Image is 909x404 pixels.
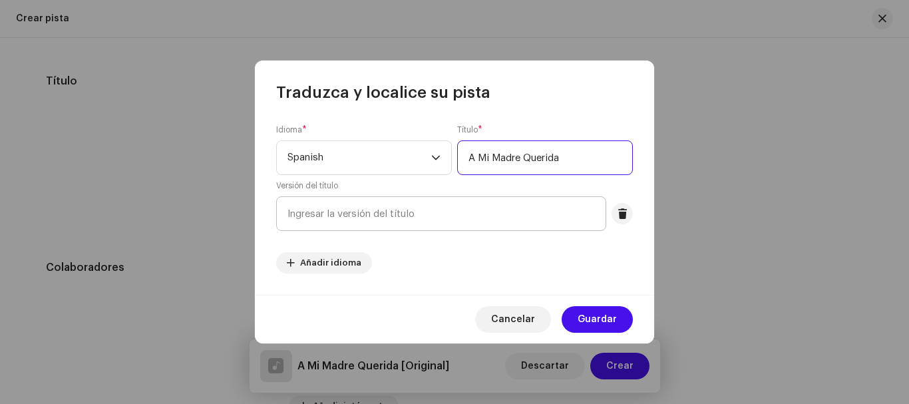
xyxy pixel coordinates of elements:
[431,141,441,174] div: dropdown trigger
[578,306,617,333] span: Guardar
[276,252,372,274] button: Añadir idioma
[475,306,551,333] button: Cancelar
[457,140,633,175] input: John Doe
[276,124,307,135] label: Idioma
[300,250,361,276] span: Añadir idioma
[276,82,490,103] span: Traduzca y localice su pista
[276,196,606,231] input: Ingresar la versión del título
[276,180,338,191] label: Versión del título
[287,141,431,174] span: Spanish
[457,124,482,135] label: Título
[562,306,633,333] button: Guardar
[491,306,535,333] span: Cancelar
